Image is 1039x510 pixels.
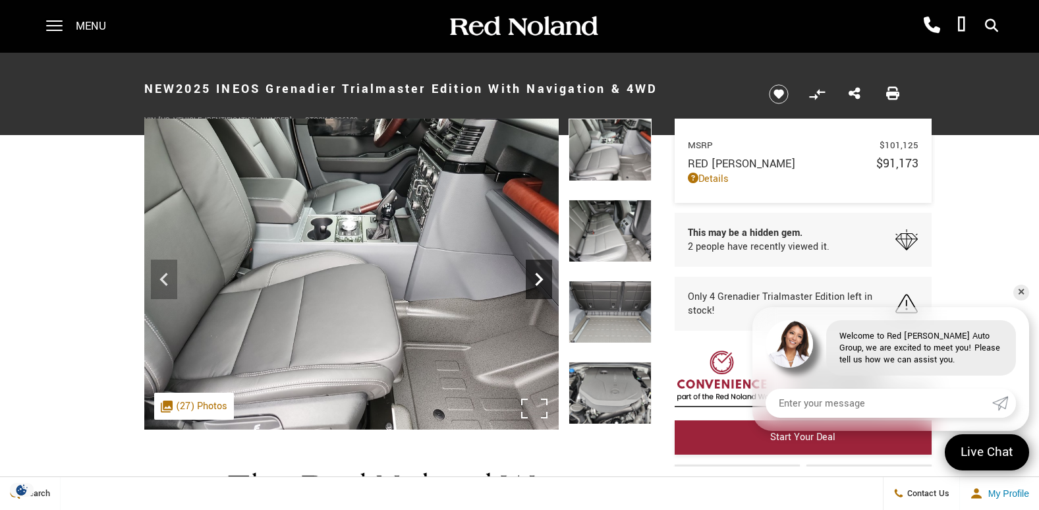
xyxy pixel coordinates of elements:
img: Red Noland Auto Group [447,15,599,38]
a: Trade Value [675,465,800,499]
a: Submit [992,389,1016,418]
div: Next [526,260,552,299]
div: (27) Photos [154,393,234,420]
a: Red [PERSON_NAME] $91,173 [688,155,918,172]
span: $101,125 [880,139,918,152]
a: Details [688,172,918,186]
a: Schedule Test Drive [806,465,932,499]
img: Agent profile photo [766,320,813,368]
div: Previous [151,260,177,299]
button: Open user profile menu [960,477,1039,510]
span: My Profile [983,488,1029,499]
a: Print this New 2025 INEOS Grenadier Trialmaster Edition With Navigation & 4WD [886,86,899,103]
h1: 2025 INEOS Grenadier Trialmaster Edition With Navigation & 4WD [144,63,747,115]
img: New 2025 INEOS Trialmaster Edition image 24 [569,362,652,424]
a: MSRP $101,125 [688,139,918,152]
section: Click to Open Cookie Consent Modal [7,483,37,497]
span: G026189 [329,115,358,125]
button: Compare Vehicle [807,84,827,104]
img: New 2025 INEOS Trialmaster Edition image 22 [569,200,652,262]
a: Live Chat [945,434,1029,470]
input: Enter your message [766,389,992,418]
button: Save vehicle [764,84,793,105]
span: MSRP [688,139,880,152]
div: Welcome to Red [PERSON_NAME] Auto Group, we are excited to meet you! Please tell us how we can as... [826,320,1016,376]
span: Red [PERSON_NAME] [688,156,876,171]
a: Start Your Deal [675,420,932,455]
a: Share this New 2025 INEOS Grenadier Trialmaster Edition With Navigation & 4WD [849,86,860,103]
span: Live Chat [954,443,1020,461]
span: Stock: [305,115,329,125]
span: 2 people have recently viewed it. [688,240,829,254]
span: $91,173 [876,155,918,172]
img: Opt-Out Icon [7,483,37,497]
span: VIN: [144,115,158,125]
strong: New [144,80,177,98]
span: Only 4 Grenadier Trialmaster Edition left in stock! [688,290,896,318]
img: New 2025 INEOS Trialmaster Edition image 23 [569,281,652,343]
span: This may be a hidden gem. [688,226,829,240]
span: Contact Us [904,488,949,499]
img: New 2025 INEOS Trialmaster Edition image 21 [569,119,652,181]
img: New 2025 INEOS Trialmaster Edition image 21 [144,119,559,430]
span: [US_VEHICLE_IDENTIFICATION_NUMBER] [158,115,292,125]
span: Start Your Deal [770,430,835,444]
